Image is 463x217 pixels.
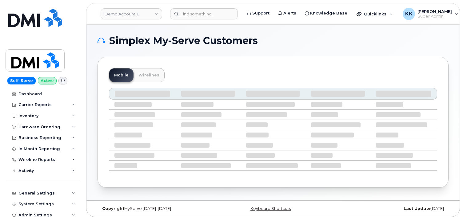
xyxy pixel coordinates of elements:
[250,206,291,211] a: Keyboard Shortcuts
[102,206,124,211] strong: Copyright
[98,206,214,211] div: MyServe [DATE]–[DATE]
[404,206,431,211] strong: Last Update
[134,68,164,82] a: Wirelines
[109,68,134,82] a: Mobile
[332,206,449,211] div: [DATE]
[109,36,258,45] span: Simplex My-Serve Customers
